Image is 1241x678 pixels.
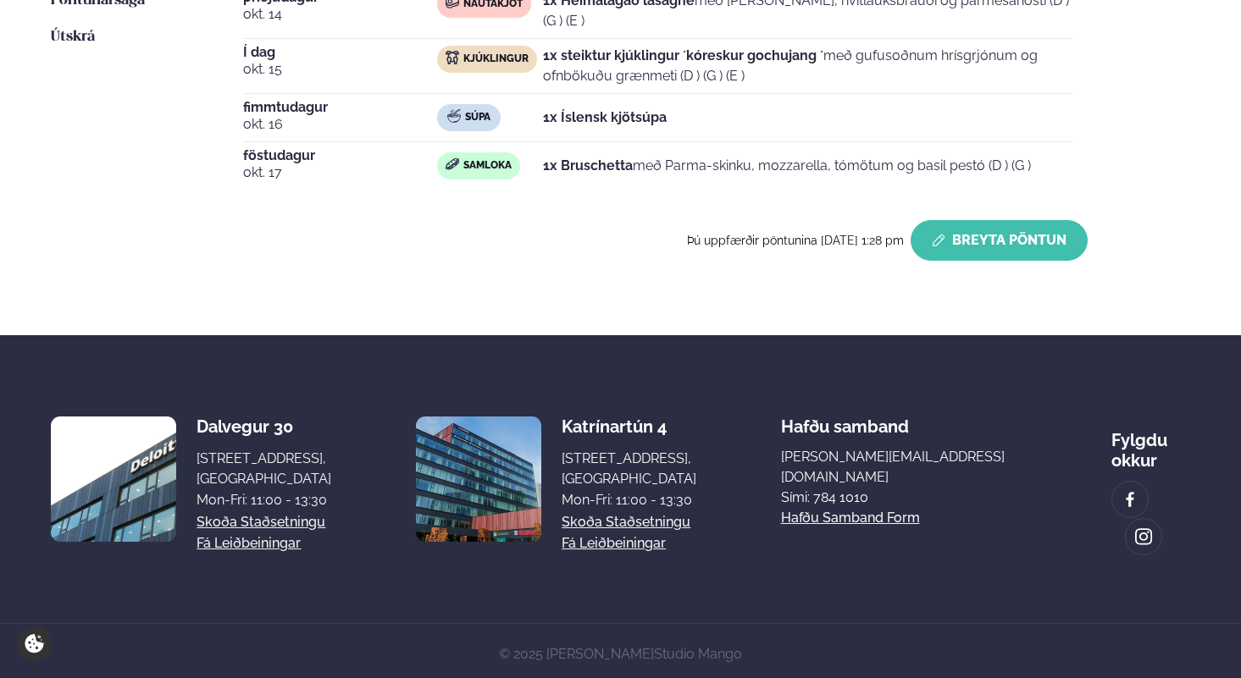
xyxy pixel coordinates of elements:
[243,114,437,135] span: okt. 16
[446,158,459,170] img: sandwich-new-16px.svg
[197,490,331,510] div: Mon-Fri: 11:00 - 13:30
[51,416,176,542] img: image alt
[51,30,95,44] span: Útskrá
[197,449,331,489] div: [STREET_ADDRESS], [GEOGRAPHIC_DATA]
[197,533,301,554] a: Fá leiðbeiningar
[562,416,696,437] div: Katrínartún 4
[781,447,1028,488] a: [PERSON_NAME][EMAIL_ADDRESS][DOMAIN_NAME]
[243,101,437,114] span: fimmtudagur
[243,4,437,25] span: okt. 14
[543,157,633,174] strong: 1x Bruschetta
[499,646,742,662] span: © 2025 [PERSON_NAME]
[446,51,459,64] img: chicken.svg
[562,512,690,532] a: Skoða staðsetningu
[1111,416,1190,471] div: Fylgdu okkur
[562,490,696,510] div: Mon-Fri: 11:00 - 13:30
[197,416,331,437] div: Dalvegur 30
[243,149,437,163] span: föstudagur
[51,27,95,47] a: Útskrá
[465,111,490,124] span: Súpa
[911,220,1088,261] button: Breyta Pöntun
[243,163,437,183] span: okt. 17
[543,109,667,125] strong: 1x Íslensk kjötsúpa
[463,159,512,173] span: Samloka
[1134,527,1153,547] img: image alt
[463,52,529,66] span: Kjúklingur
[562,449,696,489] div: [STREET_ADDRESS], [GEOGRAPHIC_DATA]
[781,488,1028,508] p: Sími: 784 1010
[781,508,920,528] a: Hafðu samband form
[654,646,742,662] a: Studio Mango
[416,416,541,542] img: image alt
[1112,482,1148,517] a: image alt
[197,512,325,532] a: Skoða staðsetningu
[447,109,461,123] img: soup.svg
[781,403,909,437] span: Hafðu samband
[687,234,904,247] span: Þú uppfærðir pöntunina [DATE] 1:28 pm
[17,626,52,661] a: Cookie settings
[1121,490,1139,510] img: image alt
[543,156,1031,176] p: með Parma-skinku, mozzarella, tómötum og basil pestó (D ) (G )
[543,47,823,63] strong: 1x steiktur kjúklingur ´kóreskur gochujang ´
[562,533,666,554] a: Fá leiðbeiningar
[243,46,437,59] span: Í dag
[243,59,437,80] span: okt. 15
[1126,519,1161,554] a: image alt
[543,46,1073,86] p: með gufusoðnum hrísgrjónum og ofnbökuðu grænmeti (D ) (G ) (E )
